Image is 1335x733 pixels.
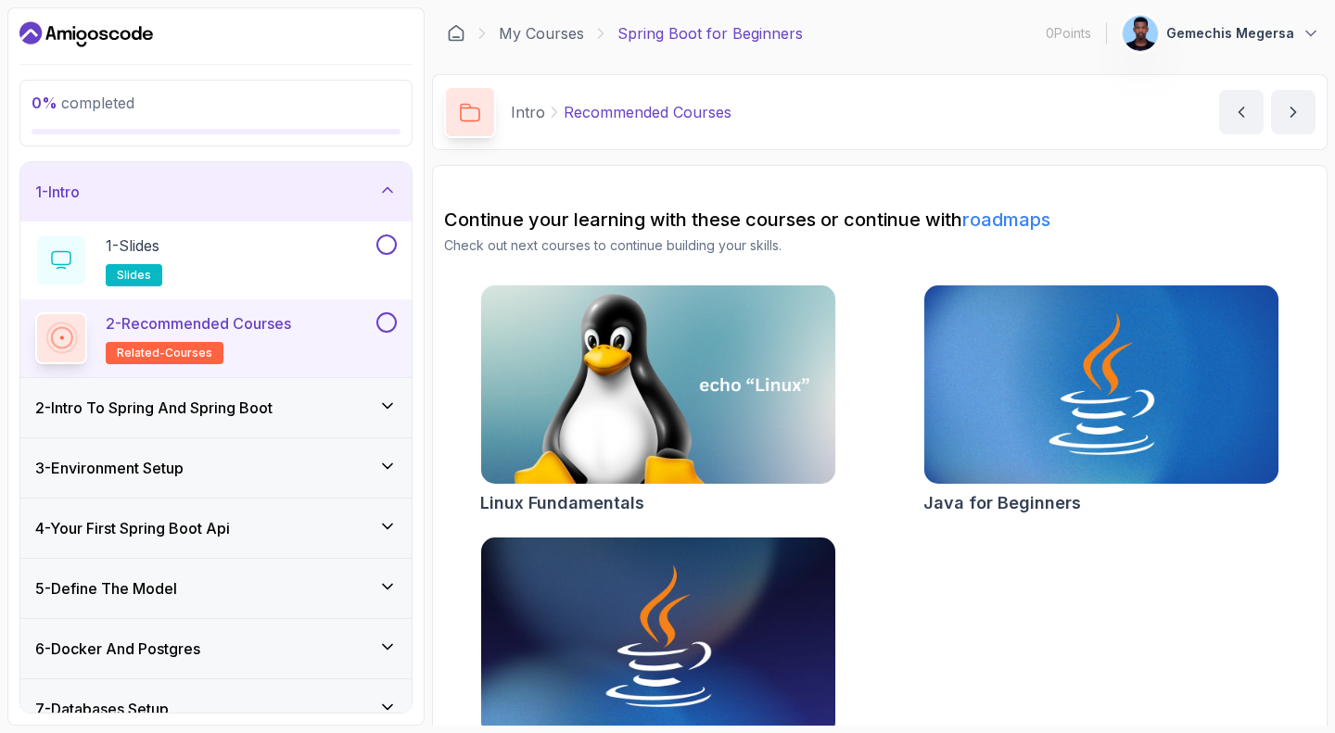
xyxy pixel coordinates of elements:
[923,284,1279,516] a: Java for Beginners cardJava for Beginners
[35,577,177,600] h3: 5 - Define The Model
[32,94,57,112] span: 0 %
[20,162,412,221] button: 1-Intro
[447,24,465,43] a: Dashboard
[20,378,412,437] button: 2-Intro To Spring And Spring Boot
[1122,15,1320,52] button: user profile imageGemechis Megersa
[923,490,1081,516] h2: Java for Beginners
[480,490,644,516] h2: Linux Fundamentals
[35,457,184,479] h3: 3 - Environment Setup
[1219,90,1264,134] button: previous content
[20,619,412,678] button: 6-Docker And Postgres
[20,438,412,498] button: 3-Environment Setup
[35,517,230,539] h3: 4 - Your First Spring Boot Api
[106,234,159,257] p: 1 - Slides
[19,19,153,49] a: Dashboard
[20,499,412,558] button: 4-Your First Spring Boot Api
[32,94,134,112] span: completed
[35,698,169,720] h3: 7 - Databases Setup
[35,397,273,419] h3: 2 - Intro To Spring And Spring Boot
[106,312,291,335] p: 2 - Recommended Courses
[1271,90,1316,134] button: next content
[480,284,836,516] a: Linux Fundamentals cardLinux Fundamentals
[35,181,80,203] h3: 1 - Intro
[511,101,545,123] p: Intro
[924,285,1278,484] img: Java for Beginners card
[564,101,731,123] p: Recommended Courses
[481,285,835,484] img: Linux Fundamentals card
[1123,16,1158,51] img: user profile image
[1166,24,1294,43] p: Gemechis Megersa
[117,268,151,283] span: slides
[444,236,1316,255] p: Check out next courses to continue building your skills.
[35,234,397,286] button: 1-Slidesslides
[1046,24,1091,43] p: 0 Points
[444,207,1316,233] h2: Continue your learning with these courses or continue with
[117,346,212,360] span: related-courses
[617,22,803,44] p: Spring Boot for Beginners
[35,638,200,660] h3: 6 - Docker And Postgres
[962,209,1050,231] a: roadmaps
[20,559,412,618] button: 5-Define The Model
[499,22,584,44] a: My Courses
[35,312,397,364] button: 2-Recommended Coursesrelated-courses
